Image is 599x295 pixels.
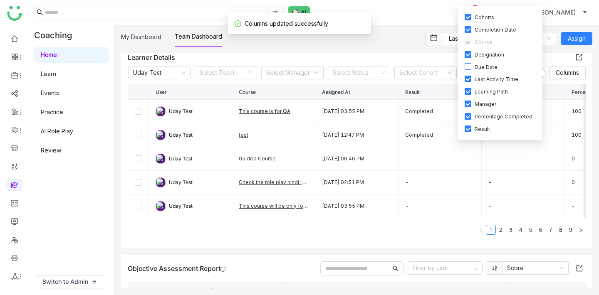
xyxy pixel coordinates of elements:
[232,85,315,100] th: Course
[496,225,505,234] a: 2
[399,123,482,147] td: Completed
[128,51,586,64] div: Learner Details
[507,262,564,274] nz-select-item: Score
[486,225,496,235] li: 1
[471,39,496,47] span: Course
[546,225,556,235] li: 7
[399,100,482,123] td: Completed
[175,33,222,40] a: Team Dashboard
[156,130,166,140] img: 6851153c512bef77ea245893
[506,225,515,234] a: 3
[399,147,482,171] td: -
[133,66,186,79] nz-select-item: Uday Test
[315,194,399,218] td: [DATE] 03:55 PM
[536,225,545,234] a: 6
[506,225,516,235] li: 3
[41,128,73,135] a: AI Role Play
[471,88,511,96] span: Learning Path
[471,64,501,71] span: Due Date
[486,225,495,234] a: 1
[471,101,500,108] span: Manager
[42,277,88,286] span: Switch to Admin
[272,10,279,16] img: search-type.svg
[156,154,166,164] img: 6851153c512bef77ea245893
[156,177,166,187] img: 6851153c512bef77ea245893
[471,51,507,59] span: Designation
[156,201,166,211] img: 6851153c512bef77ea245893
[482,147,565,171] td: -
[566,225,575,234] a: 9
[556,68,579,77] span: Columns
[471,26,520,34] span: Completion Date
[149,85,232,100] th: User
[239,179,314,185] a: Check the role play hindi latest
[471,76,522,84] span: Last Activity Time
[482,194,565,218] td: -
[568,34,586,43] span: Assign
[546,225,555,234] a: 7
[315,85,399,100] th: Assigned At
[41,147,61,154] a: Review
[556,225,566,235] li: 8
[526,225,535,234] a: 5
[288,6,310,19] img: ask-buddy-normal.svg
[156,106,166,116] img: 6851153c512bef77ea245893
[471,14,498,22] span: Cohorts
[169,155,193,163] div: Uday Test
[36,275,103,288] button: Switch to Admin
[516,225,525,234] a: 4
[315,171,399,194] td: [DATE] 02:51 PM
[471,125,493,133] span: Result
[41,89,59,96] a: Events
[169,202,193,210] div: Uday Test
[41,108,63,116] a: Practice
[449,32,551,45] nz-select-item: Last 90 days
[482,171,565,194] td: -
[556,225,565,234] a: 8
[399,85,482,100] th: Result
[566,225,576,235] li: 9
[561,32,592,45] button: Assign
[315,100,399,123] td: [DATE] 03:55 PM
[169,108,193,116] div: Uday Test
[476,225,486,235] button: Previous Page
[41,70,56,77] a: Learn
[471,5,479,12] div: 3
[549,66,586,79] button: Columns
[471,113,536,121] span: Percentage Completed
[528,8,576,17] span: [PERSON_NAME]
[399,194,482,218] td: -
[239,108,290,114] a: This course is for QA
[496,225,506,235] li: 2
[7,6,22,21] img: logo
[121,33,161,40] a: My Dashboard
[576,225,586,235] button: Next Page
[239,132,248,138] a: test
[41,51,57,58] a: Home
[399,171,482,194] td: -
[169,179,193,187] div: Uday Test
[128,264,225,273] div: Objective Assessment Report
[536,225,546,235] li: 6
[169,131,193,139] div: Uday Test
[315,147,399,171] td: [DATE] 06:46 PM
[315,123,399,147] td: [DATE] 12:47 PM
[245,20,328,27] span: Columns updated successfully
[516,225,526,235] li: 4
[510,6,589,19] button: [PERSON_NAME]
[239,155,276,162] a: Guided Course
[239,203,317,209] a: This course will be only for path
[29,25,84,45] div: Coaching
[526,225,536,235] li: 5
